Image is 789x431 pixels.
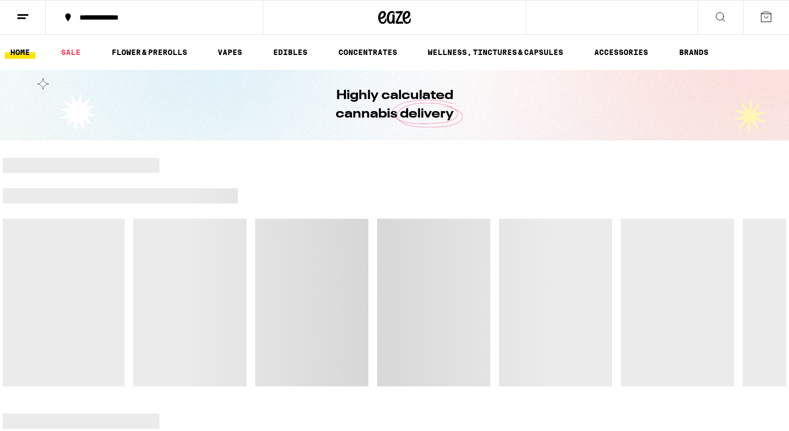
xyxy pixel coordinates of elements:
a: FLOWER & PREROLLS [106,46,193,59]
a: ACCESSORIES [589,46,654,59]
a: BRANDS [674,46,714,59]
a: WELLNESS, TINCTURES & CAPSULES [422,46,569,59]
a: EDIBLES [268,46,313,59]
a: VAPES [212,46,248,59]
a: HOME [5,46,35,59]
a: CONCENTRATES [333,46,403,59]
h1: Highly calculated cannabis delivery [305,87,484,124]
a: SALE [56,46,86,59]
